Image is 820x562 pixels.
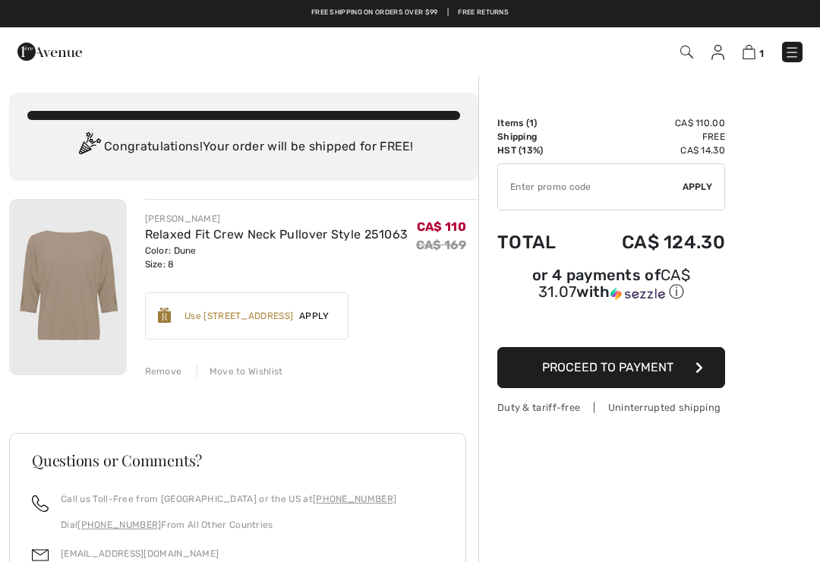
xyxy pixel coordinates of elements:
span: Apply [293,309,336,323]
a: Relaxed Fit Crew Neck Pullover Style 251063 [145,227,408,242]
p: Call us Toll-Free from [GEOGRAPHIC_DATA] or the US at [61,492,396,506]
h3: Questions or Comments? [32,453,443,468]
div: Move to Wishlist [197,365,283,378]
span: CA$ 110 [417,219,466,234]
td: CA$ 124.30 [580,216,725,268]
div: Duty & tariff-free | Uninterrupted shipping [497,400,725,415]
img: My Info [711,45,724,60]
div: Color: Dune Size: 8 [145,244,408,271]
img: Menu [784,45,799,60]
img: 1ère Avenue [17,36,82,67]
a: [EMAIL_ADDRESS][DOMAIN_NAME] [61,548,219,559]
td: Shipping [497,130,580,144]
img: Sezzle [610,287,665,301]
a: [PHONE_NUMBER] [77,519,161,530]
td: Items ( ) [497,116,580,130]
a: 1 [743,43,764,61]
td: Free [580,130,725,144]
a: Free Returns [458,8,509,18]
span: Apply [683,180,713,194]
div: or 4 payments of with [497,268,725,302]
a: [PHONE_NUMBER] [313,494,396,504]
img: Relaxed Fit Crew Neck Pullover Style 251063 [9,199,127,375]
a: 1ère Avenue [17,43,82,58]
td: CA$ 110.00 [580,116,725,130]
iframe: PayPal-paypal [497,308,725,342]
img: call [32,495,49,512]
span: 1 [759,48,764,59]
span: 1 [529,118,534,128]
td: Total [497,216,580,268]
div: [PERSON_NAME] [145,212,408,226]
p: Dial From All Other Countries [61,518,396,532]
a: Free shipping on orders over $99 [311,8,438,18]
div: Congratulations! Your order will be shipped for FREE! [27,132,460,163]
button: Proceed to Payment [497,347,725,388]
div: or 4 payments ofCA$ 31.07withSezzle Click to learn more about Sezzle [497,268,725,308]
div: Remove [145,365,182,378]
img: Reward-Logo.svg [158,308,172,323]
span: CA$ 31.07 [538,266,690,301]
span: Proceed to Payment [542,360,673,374]
span: | [447,8,449,18]
td: HST (13%) [497,144,580,157]
img: Shopping Bag [743,45,755,59]
div: Use [STREET_ADDRESS] [184,309,293,323]
td: CA$ 14.30 [580,144,725,157]
input: Promo code [498,164,683,210]
s: CA$ 169 [416,238,466,252]
img: Search [680,46,693,58]
img: Congratulation2.svg [74,132,104,163]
